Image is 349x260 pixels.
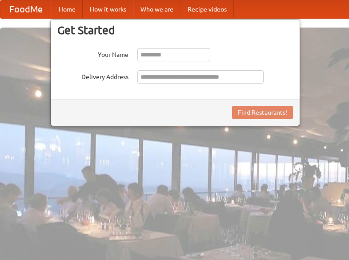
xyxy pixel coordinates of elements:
[83,0,133,18] a: How it works
[52,0,83,18] a: Home
[0,0,52,18] a: FoodMe
[57,24,293,37] h3: Get Started
[133,0,181,18] a: Who we are
[181,0,234,18] a: Recipe videos
[57,70,128,81] label: Delivery Address
[232,106,293,119] button: Find Restaurants!
[57,48,128,59] label: Your Name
